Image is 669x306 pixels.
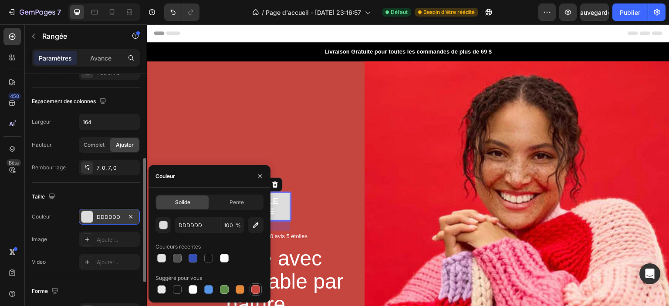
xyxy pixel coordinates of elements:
[266,9,361,16] font: Page d'accueil - [DATE] 23:16:57
[164,3,199,21] div: Annuler/Rétablir
[32,236,47,242] font: Image
[84,141,105,148] font: Complet
[391,9,408,15] font: Défaut
[39,54,72,62] font: Paramètres
[97,69,120,76] font: 1 colonne
[639,263,660,284] div: Ouvrir Intercom Messenger
[32,213,51,220] font: Couleur
[155,275,202,281] font: Suggéré pour vous
[97,236,118,243] font: Ajouter...
[155,243,201,250] font: Couleurs récentes
[230,199,244,205] font: Pente
[155,173,175,179] font: Couleur
[262,9,264,16] font: /
[79,114,139,130] input: Auto
[116,141,134,148] font: Ajuster
[10,93,19,99] font: 450
[90,54,111,62] font: Avancé
[175,199,190,205] font: Solide
[97,259,118,266] font: Ajouter...
[147,24,669,306] iframe: Zone de conception
[612,3,648,21] button: Publier
[236,222,241,229] font: %
[620,9,640,16] font: Publier
[9,160,19,166] font: Bêta
[3,3,65,21] button: 7
[42,32,67,40] font: Rangée
[32,288,48,294] font: Forme
[175,217,220,233] input: Par exemple : FFFFFF
[32,193,45,200] font: Taille
[576,9,613,16] font: Sauvegarder
[32,98,96,104] font: Espacement des colonnes
[32,259,46,265] font: Vidéo
[32,164,66,171] font: Rembourrage
[11,222,207,293] h2: Fabriqué avec amour, durable par nature
[42,31,116,41] p: Rangée
[97,165,117,171] font: 7, 0, 7, 0
[580,3,609,21] button: Sauvegarder
[32,141,52,148] font: Hauteur
[32,118,51,125] font: Largeur
[423,9,475,15] font: Besoin d'être réédité
[97,214,120,220] font: DDDDDD
[57,8,61,17] font: 7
